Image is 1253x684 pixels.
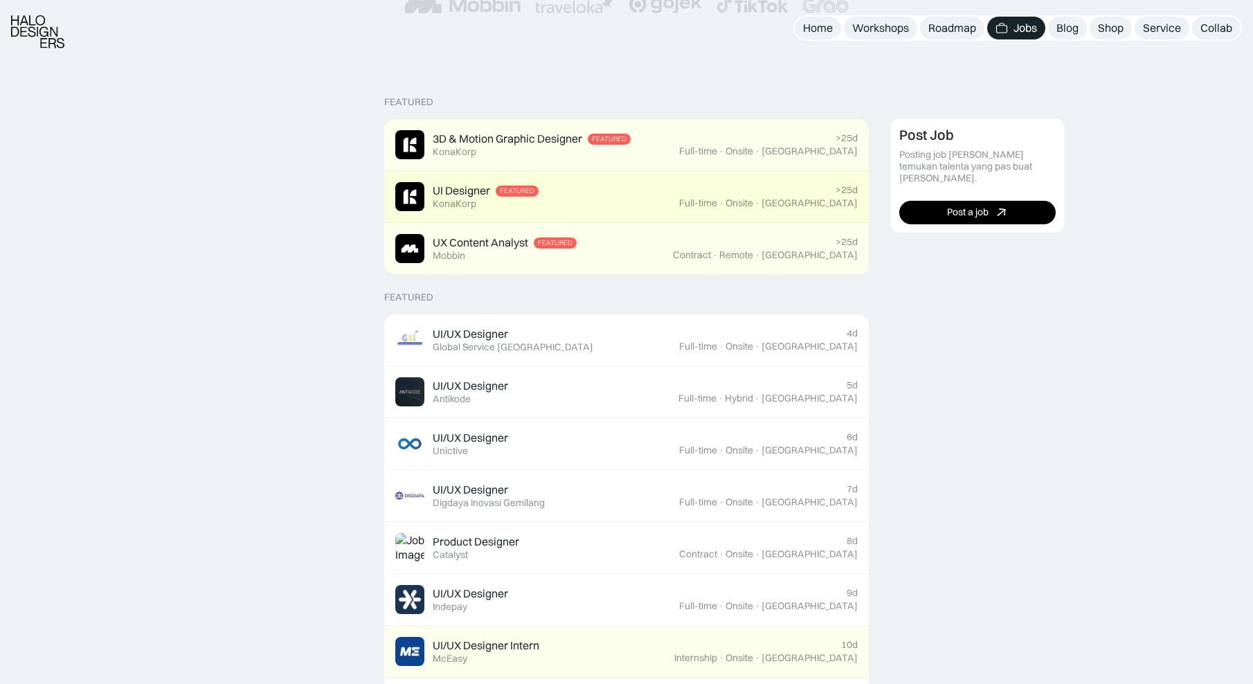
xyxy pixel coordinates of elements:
div: UI/UX Designer [433,379,508,393]
div: Hybrid [725,393,753,404]
div: Remote [719,249,753,261]
div: Onsite [725,444,753,456]
div: Full-time [679,444,717,456]
div: Full-time [679,341,717,352]
div: · [719,145,724,157]
div: >25d [836,184,858,196]
div: Full-time [679,496,717,508]
div: [GEOGRAPHIC_DATA] [761,393,858,404]
img: Job Image [395,429,424,458]
div: Home [803,21,833,35]
div: 9d [847,587,858,599]
img: Job Image [395,637,424,666]
div: Featured [592,135,626,143]
div: [GEOGRAPHIC_DATA] [761,197,858,209]
div: Full-time [679,145,717,157]
div: 10d [841,639,858,651]
a: Job ImageUI/UX DesignerIndepay9dFull-time·Onsite·[GEOGRAPHIC_DATA] [384,574,869,626]
div: · [718,393,723,404]
div: Post a job [947,206,989,218]
div: Onsite [725,145,753,157]
a: Job ImageUI/UX DesignerDigdaya Inovasi Gemilang7dFull-time·Onsite·[GEOGRAPHIC_DATA] [384,470,869,522]
div: KonaKorp [433,146,476,158]
div: Onsite [725,652,753,664]
div: UI/UX Designer [433,483,508,497]
a: Job ImageProduct DesignerCatalyst8dContract·Onsite·[GEOGRAPHIC_DATA] [384,522,869,574]
div: Digdaya Inovasi Gemilang [433,497,545,509]
div: · [712,249,718,261]
div: [GEOGRAPHIC_DATA] [761,444,858,456]
div: >25d [836,236,858,248]
div: · [755,600,760,612]
div: · [719,444,724,456]
div: Contract [673,249,711,261]
div: UI/UX Designer [433,431,508,445]
div: Posting job [PERSON_NAME] temukan talenta yang pas buat [PERSON_NAME]. [899,149,1056,183]
div: · [755,341,760,352]
div: Collab [1200,21,1232,35]
div: Catalyst [433,549,468,561]
div: Workshops [852,21,909,35]
div: Mobbin [433,250,465,262]
div: KonaKorp [433,198,476,210]
img: Job Image [395,234,424,263]
div: [GEOGRAPHIC_DATA] [761,341,858,352]
div: Shop [1098,21,1124,35]
a: Job ImageUI/UX DesignerAntikode5dFull-time·Hybrid·[GEOGRAPHIC_DATA] [384,366,869,418]
div: UI Designer [433,183,490,198]
div: [GEOGRAPHIC_DATA] [761,145,858,157]
img: Job Image [395,533,424,562]
div: · [755,548,760,560]
div: Indepay [433,601,467,613]
a: Workshops [844,17,917,39]
div: [GEOGRAPHIC_DATA] [761,600,858,612]
div: 7d [847,483,858,495]
div: Unictive [433,445,468,457]
div: · [755,145,760,157]
div: UI/UX Designer [433,327,508,341]
div: · [755,249,760,261]
a: Roadmap [920,17,984,39]
div: 4d [847,327,858,339]
div: · [755,393,760,404]
div: Full-time [678,393,716,404]
a: Post a job [899,201,1056,224]
div: Service [1143,21,1181,35]
div: · [755,652,760,664]
div: [GEOGRAPHIC_DATA] [761,496,858,508]
div: UI/UX Designer Intern [433,638,539,653]
div: 8d [847,535,858,547]
div: Featured [500,187,534,195]
a: Job ImageUI/UX Designer InternMcEasy10dInternship·Onsite·[GEOGRAPHIC_DATA] [384,626,869,678]
div: Post Job [899,127,954,143]
div: >25d [836,132,858,144]
div: Onsite [725,496,753,508]
div: Featured [384,96,433,108]
div: UI/UX Designer [433,586,508,601]
a: Shop [1090,17,1132,39]
div: Global Service [GEOGRAPHIC_DATA] [433,341,593,353]
div: Internship [674,652,717,664]
div: · [755,197,760,209]
div: McEasy [433,653,467,665]
a: Job ImageUI DesignerFeaturedKonaKorp>25dFull-time·Onsite·[GEOGRAPHIC_DATA] [384,171,869,223]
div: Product Designer [433,534,519,549]
a: Job ImageUI/UX DesignerGlobal Service [GEOGRAPHIC_DATA]4dFull-time·Onsite·[GEOGRAPHIC_DATA] [384,314,869,366]
div: Antikode [433,393,471,405]
div: 3D & Motion Graphic Designer [433,132,582,146]
a: Home [795,17,841,39]
a: Job ImageUI/UX DesignerUnictive6dFull-time·Onsite·[GEOGRAPHIC_DATA] [384,418,869,470]
div: Contract [679,548,717,560]
div: · [719,600,724,612]
div: · [719,548,724,560]
div: 6d [847,431,858,443]
div: Blog [1056,21,1079,35]
a: Service [1135,17,1189,39]
img: Job Image [395,130,424,159]
div: 5d [847,379,858,391]
div: Jobs [1013,21,1037,35]
img: Job Image [395,481,424,510]
a: Collab [1192,17,1241,39]
a: Job ImageUX Content AnalystFeaturedMobbin>25dContract·Remote·[GEOGRAPHIC_DATA] [384,223,869,275]
div: [GEOGRAPHIC_DATA] [761,249,858,261]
